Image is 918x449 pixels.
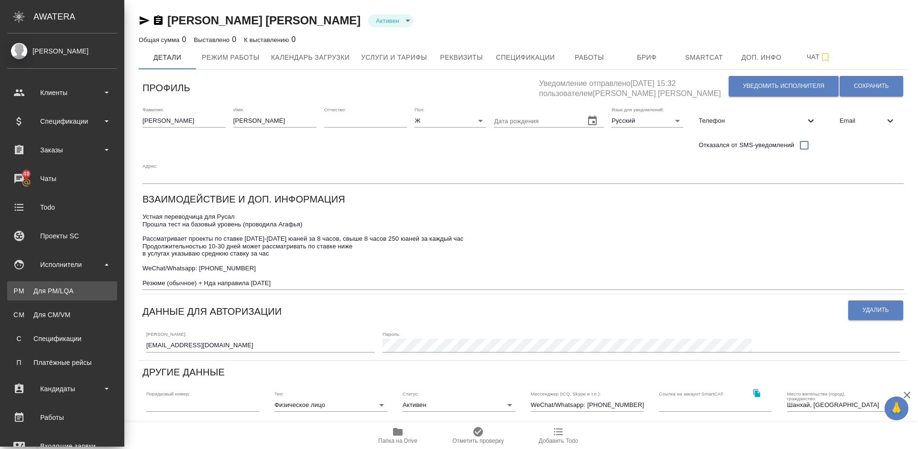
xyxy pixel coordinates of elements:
[378,438,417,444] span: Папка на Drive
[848,300,903,320] button: Удалить
[496,52,555,64] span: Спецификации
[274,391,284,396] label: Тип:
[747,384,766,403] button: Скопировать ссылку
[244,36,291,43] p: К выставлению
[739,52,785,64] span: Доп. инфо
[2,224,122,248] a: Проекты SC
[7,257,117,272] div: Исполнители
[2,167,122,191] a: 49Чаты
[863,306,889,314] span: Удалить
[271,52,350,64] span: Календарь загрузки
[361,52,427,64] span: Услуги и тарифы
[612,114,683,128] div: Русский
[7,410,117,425] div: Работы
[7,171,117,186] div: Чаты
[194,34,237,45] div: 0
[659,391,724,396] label: Ссылка на аккаунт SmartCAT:
[7,329,117,348] a: ССпецификации
[7,229,117,243] div: Проекты SC
[139,34,186,45] div: 0
[12,334,112,343] div: Спецификации
[233,107,244,112] label: Имя:
[681,52,727,64] span: Smartcat
[7,305,117,324] a: CMДля CM/VM
[142,80,190,96] h6: Профиль
[539,74,728,99] h5: Уведомление отправлено [DATE] 15:32 пользователем [PERSON_NAME] [PERSON_NAME]
[624,52,670,64] span: Бриф
[2,406,122,429] a: Работы
[7,200,117,214] div: Todo
[2,195,122,219] a: Todo
[7,46,117,56] div: [PERSON_NAME]
[612,107,664,112] label: Язык для уведомлений:
[142,364,225,380] h6: Другие данные
[202,52,260,64] span: Режим работы
[142,163,157,168] label: Адрес:
[452,438,503,444] span: Отметить проверку
[7,114,117,128] div: Спецификации
[142,107,164,112] label: Фамилия:
[567,52,612,64] span: Работы
[373,17,402,25] button: Активен
[142,304,282,319] h6: Данные для авторизации
[729,76,839,96] button: Уведомить исполнителя
[699,116,805,126] span: Телефон
[888,398,905,418] span: 🙏
[146,391,190,396] label: Порядковый номер:
[244,34,295,45] div: 0
[743,82,824,90] span: Уведомить исполнителя
[403,398,515,412] div: Активен
[358,422,438,449] button: Папка на Drive
[33,7,124,26] div: AWATERA
[324,107,346,112] label: Отчество:
[699,140,794,150] span: Отказался от SMS-уведомлений
[403,391,419,396] label: Статус:
[7,353,117,372] a: ППлатёжные рейсы
[144,52,190,64] span: Детали
[153,15,164,26] button: Скопировать ссылку
[415,114,486,128] div: Ж
[840,116,885,126] span: Email
[17,169,35,179] span: 49
[7,143,117,157] div: Заказы
[518,422,599,449] button: Добавить Todo
[415,107,425,112] label: Пол:
[368,14,414,27] div: Активен
[787,391,872,401] label: Место жительства (город), гражданство:
[194,36,232,43] p: Выставлено
[840,76,903,96] button: Сохранить
[832,110,904,131] div: Email
[382,332,400,337] label: Пароль:
[142,213,904,287] textarea: Устная переводчица для Русал Прошла тест на базовый уровень (проводила Агафья) Рассматривает прое...
[438,422,518,449] button: Отметить проверку
[142,192,345,207] h6: Взаимодействие и доп. информация
[796,51,842,63] span: Чат
[438,52,484,64] span: Реквизиты
[7,86,117,100] div: Клиенты
[167,14,361,27] a: [PERSON_NAME] [PERSON_NAME]
[274,398,387,412] div: Физическое лицо
[531,391,601,396] label: Мессенджер (ICQ, Skype и т.п.):
[139,36,182,43] p: Общая сумма
[7,382,117,396] div: Кандидаты
[854,82,889,90] span: Сохранить
[146,332,186,337] label: [PERSON_NAME]:
[885,396,908,420] button: 🙏
[12,286,112,296] div: Для PM/LQA
[691,110,824,131] div: Телефон
[139,15,150,26] button: Скопировать ссылку для ЯМессенджера
[12,310,112,320] div: Для CM/VM
[7,281,117,300] a: PMДля PM/LQA
[12,358,112,367] div: Платёжные рейсы
[820,52,831,63] svg: Подписаться
[539,438,578,444] span: Добавить Todo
